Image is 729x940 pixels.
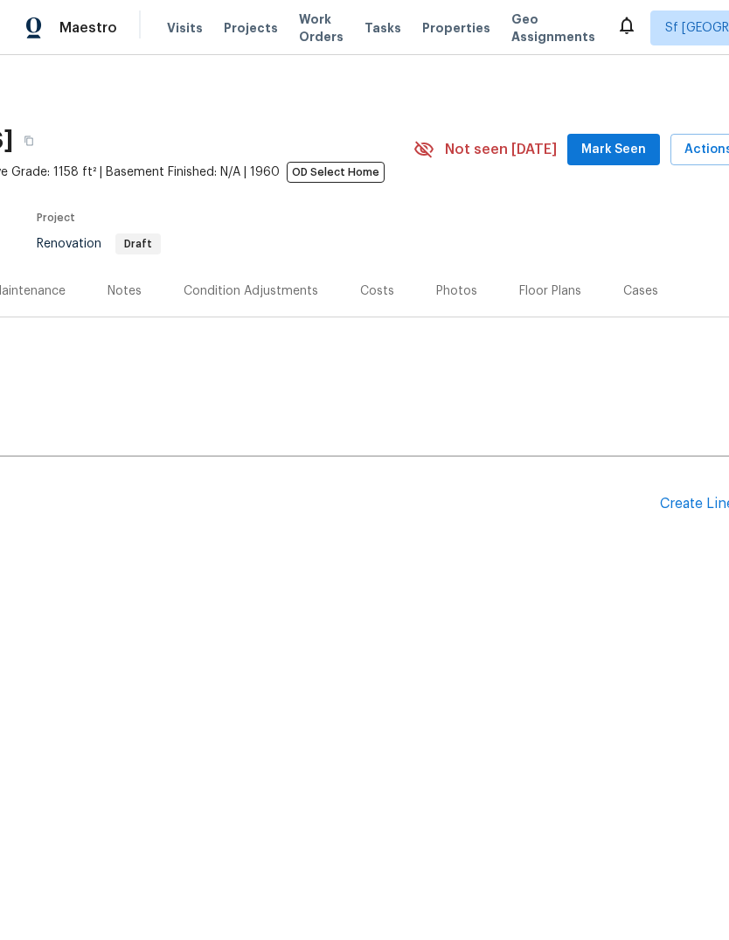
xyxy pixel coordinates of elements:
span: Renovation [37,238,161,250]
span: Work Orders [299,10,344,45]
button: Copy Address [13,125,45,157]
div: Notes [108,282,142,300]
span: Maestro [59,19,117,37]
span: Properties [422,19,490,37]
span: Draft [117,239,159,249]
button: Mark Seen [567,134,660,166]
span: Mark Seen [581,139,646,161]
div: Costs [360,282,394,300]
div: Photos [436,282,477,300]
span: OD Select Home [287,162,385,183]
span: Visits [167,19,203,37]
span: Projects [224,19,278,37]
span: Project [37,212,75,223]
div: Condition Adjustments [184,282,318,300]
div: Floor Plans [519,282,581,300]
span: Geo Assignments [511,10,595,45]
span: Not seen [DATE] [445,141,557,158]
div: Cases [623,282,658,300]
span: Tasks [364,22,401,34]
